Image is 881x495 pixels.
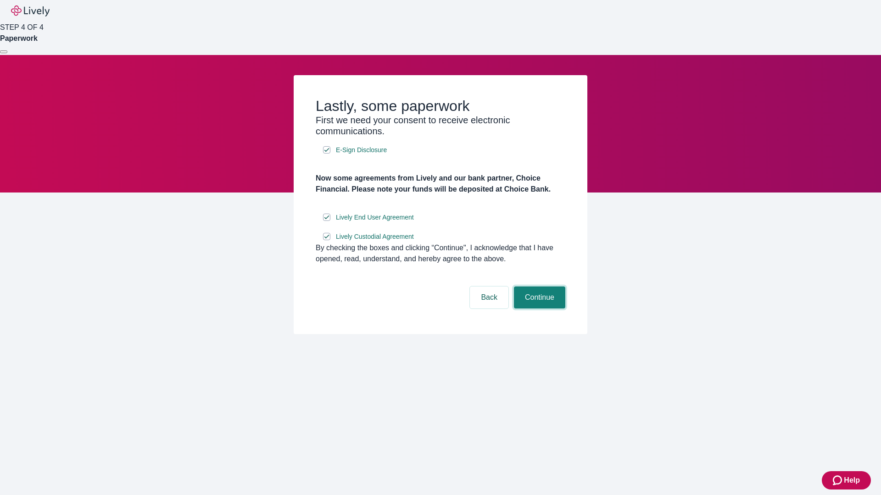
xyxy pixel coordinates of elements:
span: Lively End User Agreement [336,213,414,222]
button: Continue [514,286,565,308]
svg: Zendesk support icon [833,475,844,486]
a: e-sign disclosure document [334,231,416,242]
a: e-sign disclosure document [334,212,416,223]
span: Lively Custodial Agreement [336,232,414,242]
h2: Lastly, some paperwork [316,97,565,115]
img: Lively [11,5,50,16]
h3: First we need your consent to receive electronic communications. [316,115,565,137]
button: Back [470,286,508,308]
span: Help [844,475,860,486]
a: e-sign disclosure document [334,144,389,156]
h4: Now some agreements from Lively and our bank partner, Choice Financial. Please note your funds wi... [316,173,565,195]
div: By checking the boxes and clicking “Continue", I acknowledge that I have opened, read, understand... [316,242,565,264]
button: Zendesk support iconHelp [822,471,871,489]
span: E-Sign Disclosure [336,145,387,155]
